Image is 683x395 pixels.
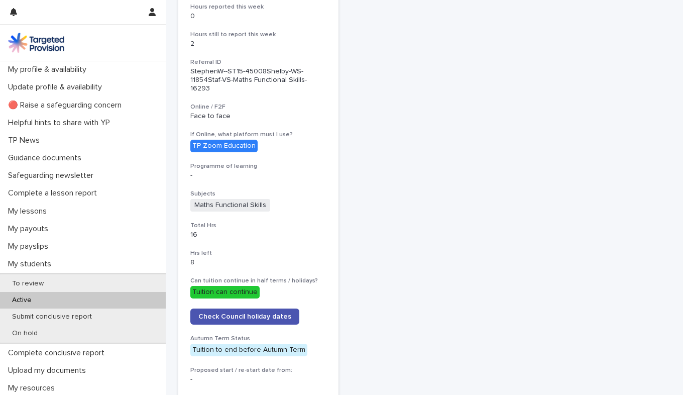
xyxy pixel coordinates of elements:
[4,329,46,338] p: On hold
[190,309,299,325] a: Check Council holiday dates
[4,101,130,110] p: 🔴 Raise a safeguarding concern
[4,224,56,234] p: My payouts
[190,58,326,66] h3: Referral ID
[190,103,326,111] h3: Online / F2F
[190,140,258,152] div: TP Zoom Education
[198,313,291,320] span: Check Council holiday dates
[4,207,55,216] p: My lessons
[4,242,56,251] p: My payslips
[190,112,326,121] p: Face to face
[190,286,260,299] div: Tuition can continue
[190,277,326,285] h3: Can tuition continue in half terms / holidays?
[4,82,110,92] p: Update profile & availability
[190,375,326,384] p: -
[4,65,94,74] p: My profile & availability
[190,67,326,92] p: StephenW--ST15-45008Shelby-WS-11854Staf-VS-Maths Functional Skills-16293
[190,231,326,239] p: 16
[4,153,89,163] p: Guidance documents
[190,190,326,198] h3: Subjects
[190,199,270,212] span: Maths Functional Skills
[190,366,326,374] h3: Proposed start / re-start date from:
[190,258,326,267] p: 8
[4,279,52,288] p: To review
[8,33,64,53] img: M5nRWzHhSzIhMunXDL62
[190,171,326,180] p: -
[190,344,307,356] div: Tuition to end before Autumn Term
[190,335,326,343] h3: Autumn Term Status
[4,171,101,180] p: Safeguarding newsletter
[4,188,105,198] p: Complete a lesson report
[190,249,326,257] h3: Hrs left
[190,131,326,139] h3: If Online, what platform must I use?
[190,40,326,48] p: 2
[4,118,118,128] p: Helpful hints to share with YP
[4,136,48,145] p: TP News
[4,313,100,321] p: Submit conclusive report
[190,162,326,170] h3: Programme of learning
[4,296,40,305] p: Active
[4,383,63,393] p: My resources
[190,12,326,21] p: 0
[4,366,94,375] p: Upload my documents
[4,259,59,269] p: My students
[190,222,326,230] h3: Total Hrs
[4,348,112,358] p: Complete conclusive report
[190,3,326,11] h3: Hours reported this week
[190,31,326,39] h3: Hours still to report this week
